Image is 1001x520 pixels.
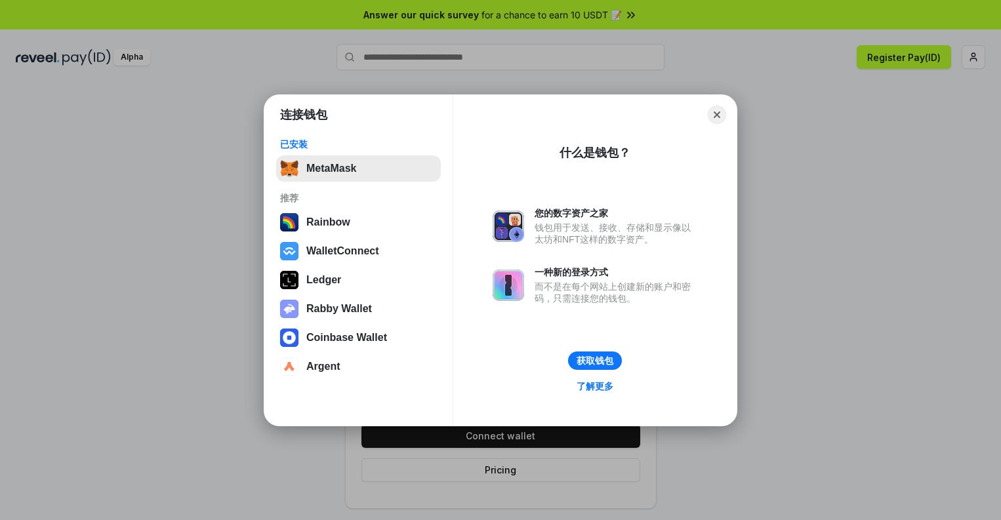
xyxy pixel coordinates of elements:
img: svg+xml,%3Csvg%20xmlns%3D%22http%3A%2F%2Fwww.w3.org%2F2000%2Fsvg%22%20fill%3D%22none%22%20viewBox... [280,300,298,318]
img: svg+xml,%3Csvg%20xmlns%3D%22http%3A%2F%2Fwww.w3.org%2F2000%2Fsvg%22%20fill%3D%22none%22%20viewBox... [493,270,524,301]
button: Ledger [276,267,441,293]
a: 了解更多 [569,378,621,395]
div: 什么是钱包？ [560,145,630,161]
div: Argent [306,361,340,372]
div: 而不是在每个网站上创建新的账户和密码，只需连接您的钱包。 [535,281,697,304]
img: svg+xml,%3Csvg%20xmlns%3D%22http%3A%2F%2Fwww.w3.org%2F2000%2Fsvg%22%20width%3D%2228%22%20height%3... [280,271,298,289]
div: 获取钱包 [577,355,613,367]
div: WalletConnect [306,245,379,257]
img: svg+xml,%3Csvg%20xmlns%3D%22http%3A%2F%2Fwww.w3.org%2F2000%2Fsvg%22%20fill%3D%22none%22%20viewBox... [493,210,524,242]
button: Close [708,106,726,124]
button: Rabby Wallet [276,296,441,322]
div: Rainbow [306,216,350,228]
div: 钱包用于发送、接收、存储和显示像以太坊和NFT这样的数字资产。 [535,222,697,245]
div: 推荐 [280,192,437,204]
button: Coinbase Wallet [276,325,441,351]
img: svg+xml,%3Csvg%20width%3D%22120%22%20height%3D%22120%22%20viewBox%3D%220%200%20120%20120%22%20fil... [280,213,298,231]
img: svg+xml,%3Csvg%20fill%3D%22none%22%20height%3D%2233%22%20viewBox%3D%220%200%2035%2033%22%20width%... [280,159,298,178]
h1: 连接钱包 [280,107,327,123]
div: Ledger [306,274,341,286]
div: MetaMask [306,163,356,174]
img: svg+xml,%3Csvg%20width%3D%2228%22%20height%3D%2228%22%20viewBox%3D%220%200%2028%2028%22%20fill%3D... [280,242,298,260]
button: WalletConnect [276,238,441,264]
div: 您的数字资产之家 [535,207,697,219]
button: MetaMask [276,155,441,182]
div: 了解更多 [577,380,613,392]
div: Rabby Wallet [306,303,372,315]
button: Argent [276,353,441,380]
button: 获取钱包 [568,351,622,370]
div: Coinbase Wallet [306,332,387,344]
div: 一种新的登录方式 [535,266,697,278]
button: Rainbow [276,209,441,235]
div: 已安装 [280,138,437,150]
img: svg+xml,%3Csvg%20width%3D%2228%22%20height%3D%2228%22%20viewBox%3D%220%200%2028%2028%22%20fill%3D... [280,329,298,347]
img: svg+xml,%3Csvg%20width%3D%2228%22%20height%3D%2228%22%20viewBox%3D%220%200%2028%2028%22%20fill%3D... [280,357,298,376]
